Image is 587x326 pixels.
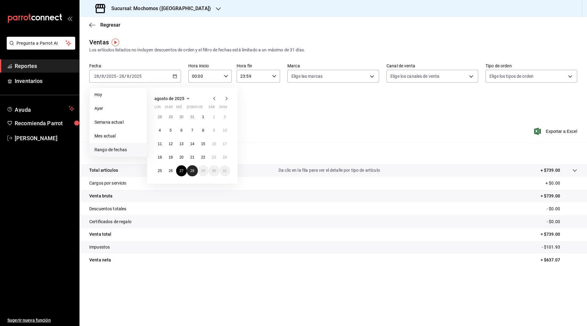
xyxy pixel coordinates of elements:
[237,64,280,68] label: Hora fin
[190,115,194,119] abbr: 31 de julio de 2025
[187,152,198,163] button: 21 de agosto de 2025
[209,138,219,149] button: 16 de agosto de 2025
[187,165,198,176] button: 28 de agosto de 2025
[154,165,165,176] button: 25 de agosto de 2025
[94,147,142,153] span: Rango de fechas
[198,111,209,122] button: 1 de agosto de 2025
[220,138,230,149] button: 17 de agosto de 2025
[187,111,198,122] button: 31 de julio de 2025
[165,152,176,163] button: 19 de agosto de 2025
[94,92,142,98] span: Hoy
[223,128,227,133] abbr: 10 de agosto de 2025
[15,134,74,142] span: [PERSON_NAME]
[223,155,227,159] abbr: 24 de agosto de 2025
[112,39,119,46] img: Tooltip marker
[89,167,118,174] p: Total artículos
[89,257,111,263] p: Venta neta
[89,219,131,225] p: Certificados de regalo
[198,125,209,136] button: 8 de agosto de 2025
[187,125,198,136] button: 7 de agosto de 2025
[209,152,219,163] button: 23 de agosto de 2025
[17,40,66,47] span: Pregunta a Parrot AI
[180,128,183,133] abbr: 6 de agosto de 2025
[154,152,165,163] button: 18 de agosto de 2025
[7,37,75,50] button: Pregunta a Parrot AI
[223,142,227,146] abbr: 17 de agosto de 2025
[201,155,205,159] abbr: 22 de agosto de 2025
[279,167,380,174] p: Da clic en la fila para ver el detalle por tipo de artículo
[158,155,162,159] abbr: 18 de agosto de 2025
[220,105,227,111] abbr: domingo
[168,169,172,173] abbr: 26 de agosto de 2025
[198,138,209,149] button: 15 de agosto de 2025
[176,138,187,149] button: 13 de agosto de 2025
[127,74,130,79] input: --
[220,152,230,163] button: 24 de agosto de 2025
[89,64,181,68] label: Fecha
[223,169,227,173] abbr: 31 de agosto de 2025
[89,22,120,28] button: Regresar
[220,111,230,122] button: 3 de agosto de 2025
[165,165,176,176] button: 26 de agosto de 2025
[489,73,533,79] span: Elige los tipos de orden
[212,155,216,159] abbr: 23 de agosto de 2025
[119,74,124,79] input: --
[209,165,219,176] button: 30 de agosto de 2025
[89,206,126,212] p: Descuentos totales
[291,73,323,79] span: Elige las marcas
[541,193,577,199] p: = $739.00
[165,125,176,136] button: 5 de agosto de 2025
[386,64,478,68] label: Canal de venta
[89,47,577,53] div: Los artículos listados no incluyen descuentos de orden y el filtro de fechas está limitado a un m...
[179,115,183,119] abbr: 30 de julio de 2025
[547,206,577,212] p: - $0.00
[179,142,183,146] abbr: 13 de agosto de 2025
[4,44,75,51] a: Pregunta a Parrot AI
[209,111,219,122] button: 2 de agosto de 2025
[202,128,204,133] abbr: 8 de agosto de 2025
[94,105,142,112] span: Ayer
[535,128,577,135] button: Exportar a Excel
[190,142,194,146] abbr: 14 de agosto de 2025
[541,167,560,174] p: + $739.00
[201,169,205,173] abbr: 29 de agosto de 2025
[168,155,172,159] abbr: 19 de agosto de 2025
[390,73,439,79] span: Elige los canales de venta
[15,62,74,70] span: Reportes
[541,231,577,238] p: = $739.00
[89,180,127,186] p: Cargos por servicio
[541,257,577,263] p: = $637.07
[165,105,172,111] abbr: martes
[201,142,205,146] abbr: 15 de agosto de 2025
[547,219,577,225] p: - $0.00
[212,169,216,173] abbr: 30 de agosto de 2025
[212,142,216,146] abbr: 16 de agosto de 2025
[179,169,183,173] abbr: 27 de agosto de 2025
[209,105,215,111] abbr: sábado
[176,125,187,136] button: 6 de agosto de 2025
[158,169,162,173] abbr: 25 de agosto de 2025
[190,169,194,173] abbr: 28 de agosto de 2025
[176,111,187,122] button: 30 de julio de 2025
[89,38,109,47] div: Ventas
[106,74,116,79] input: ----
[130,74,131,79] span: /
[542,244,577,250] p: - $101.93
[213,115,215,119] abbr: 2 de agosto de 2025
[187,105,223,111] abbr: jueves
[191,128,194,133] abbr: 7 de agosto de 2025
[154,95,192,102] button: agosto de 2025
[176,152,187,163] button: 20 de agosto de 2025
[154,96,184,101] span: agosto de 2025
[165,111,176,122] button: 29 de julio de 2025
[89,193,113,199] p: Venta bruta
[485,64,577,68] label: Tipo de orden
[15,105,66,112] span: Ayuda
[131,74,142,79] input: ----
[198,152,209,163] button: 22 de agosto de 2025
[94,133,142,139] span: Mes actual
[187,138,198,149] button: 14 de agosto de 2025
[209,125,219,136] button: 9 de agosto de 2025
[198,105,203,111] abbr: viernes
